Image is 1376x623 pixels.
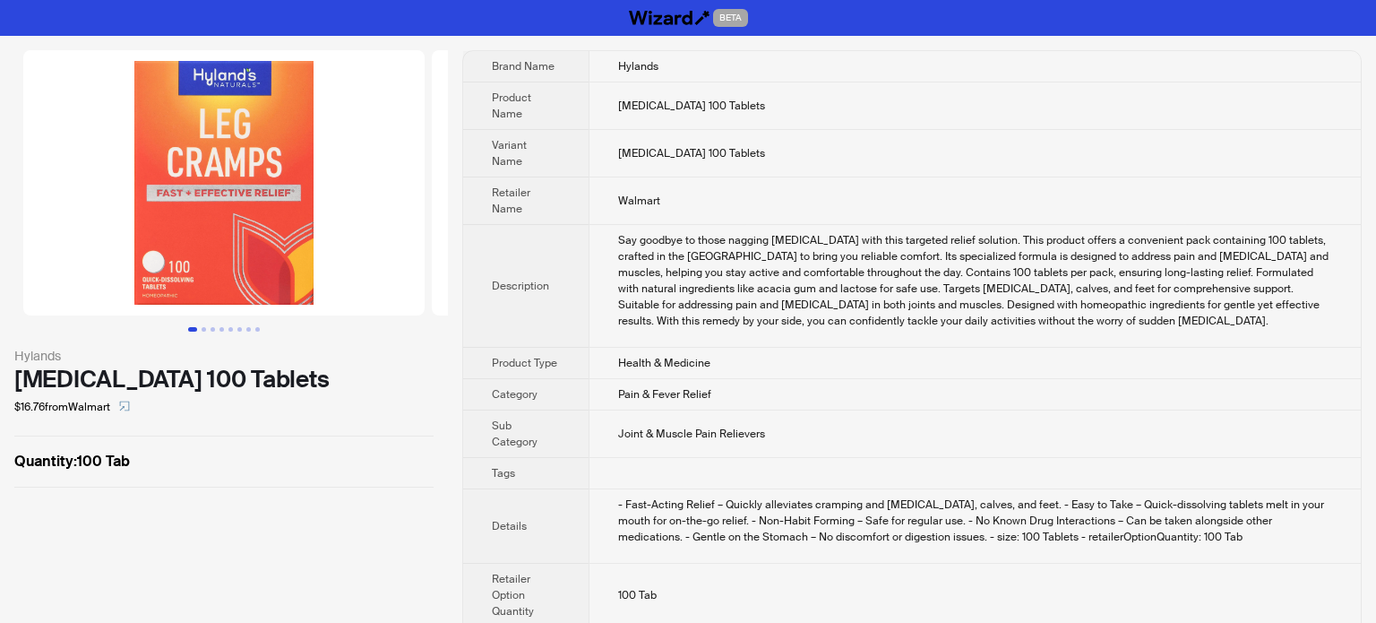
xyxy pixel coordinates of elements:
span: Hylands [618,59,658,74]
span: Joint & Muscle Pain Relievers [618,427,765,441]
img: Leg Cramps 100 Tablets Leg Cramps 100 Tablets image 2 [432,50,833,316]
button: Go to slide 1 [188,327,197,332]
span: Category [492,387,537,402]
span: Quantity : [14,452,77,471]
span: Walmart [618,194,660,208]
div: [MEDICAL_DATA] 100 Tablets [14,366,434,393]
span: Health & Medicine [618,356,710,370]
button: Go to slide 5 [228,327,233,332]
span: Retailer Name [492,186,530,216]
div: $16.76 from Walmart [14,393,434,421]
span: Pain & Fever Relief [618,387,711,402]
div: Say goodbye to those nagging leg cramps with this targeted relief solution. This product offers a... [618,232,1332,329]
span: Sub Category [492,419,537,449]
span: [MEDICAL_DATA] 100 Tablets [618,146,765,160]
span: [MEDICAL_DATA] 100 Tablets [618,99,765,113]
span: select [119,401,130,411]
button: Go to slide 6 [237,327,242,332]
span: Brand Name [492,59,555,74]
span: Variant Name [492,138,527,169]
button: Go to slide 3 [211,327,215,332]
button: Go to slide 7 [246,327,251,332]
span: Description [492,279,549,293]
button: Go to slide 2 [202,327,206,332]
span: Product Type [492,356,557,370]
label: 100 Tab [14,451,434,472]
span: Retailer Option Quantity [492,572,534,619]
span: Tags [492,466,515,480]
div: Hylands [14,346,434,366]
span: BETA [713,9,748,27]
span: 100 Tab [618,588,657,602]
button: Go to slide 4 [219,327,224,332]
span: Details [492,519,527,533]
div: - Fast-Acting Relief – Quickly alleviates cramping and pain in legs, calves, and feet. - Easy to ... [618,497,1332,545]
span: Product Name [492,91,531,121]
button: Go to slide 8 [255,327,260,332]
img: Leg Cramps 100 Tablets Leg Cramps 100 Tablets image 1 [23,50,425,316]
